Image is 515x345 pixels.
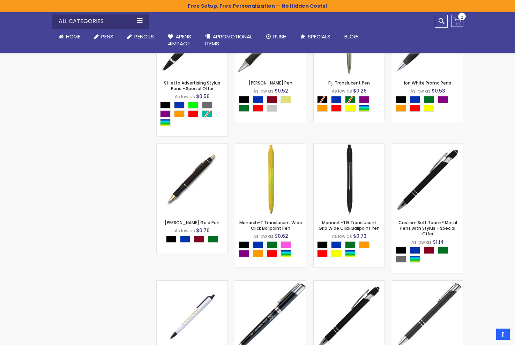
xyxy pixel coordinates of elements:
[165,220,219,226] a: [PERSON_NAME] Gold Pen
[331,250,342,257] div: Yellow
[317,241,328,248] div: Black
[331,96,342,103] div: Blue
[161,29,198,52] a: 4Pens4impact
[166,236,177,243] div: Black
[253,96,263,103] div: Blue
[281,250,291,257] div: Assorted
[432,87,445,94] span: $0.53
[331,105,342,112] div: Red
[345,241,356,248] div: Green
[253,105,263,112] div: Red
[396,247,463,264] div: Select A Color
[239,241,306,259] div: Select A Color
[314,280,385,286] a: Custom Soft Touch® Metal Stylus Pens with Suede Pouch - 48 HR-Black
[208,236,218,243] div: Green
[281,96,291,103] div: Gold
[175,94,195,100] span: As low as
[308,33,330,40] span: Specials
[392,144,463,215] img: Custom Soft Touch® Metal Pens with Stylus-Black
[317,96,385,113] div: Select A Color
[160,102,171,109] div: Black
[404,80,451,86] a: Ion White Promo Pens
[410,256,420,263] div: Assorted
[438,96,448,103] div: Purple
[424,247,434,254] div: Burgundy
[410,105,420,112] div: Red
[253,88,274,94] span: As low as
[267,105,277,112] div: Silver
[196,93,210,100] span: $0.56
[160,102,227,128] div: Select A Color
[101,33,113,40] span: Pens
[253,233,274,239] span: As low as
[259,29,293,44] a: Rush
[438,247,448,254] div: Green
[235,144,306,149] a: Monarch-T Translucent Wide Click Ballpoint Pen-Yellow
[160,119,171,126] div: Assorted
[52,29,87,44] a: Home
[275,87,288,94] span: $0.52
[175,228,195,234] span: As low as
[396,96,463,113] div: Select A Color
[196,227,210,234] span: $0.76
[410,88,431,94] span: As low as
[424,105,434,112] div: Yellow
[166,236,222,244] div: Select A Color
[314,144,385,215] img: Monarch-TG Translucent Grip Wide Click Ballpoint Pen-Black
[392,280,463,286] a: Paragon Plus-Black
[331,241,342,248] div: Blue
[235,144,306,215] img: Monarch-T Translucent Wide Click Ballpoint Pen-Yellow
[87,29,120,44] a: Pens
[198,29,259,52] a: 4PROMOTIONALITEMS
[396,247,406,254] div: Black
[157,280,227,286] a: Tri-Stic® RPET Eco-Friendly Recycled Pen-Black
[253,250,263,257] div: Orange
[157,144,227,215] img: Barton Gold-Black
[396,256,406,263] div: Grey
[194,236,204,243] div: Burgundy
[317,241,385,259] div: Select A Color
[314,144,385,149] a: Monarch-TG Translucent Grip Wide Click Ballpoint Pen-Black
[293,29,337,44] a: Specials
[359,96,370,103] div: Purple
[239,241,249,248] div: Black
[345,250,356,257] div: Assorted
[281,241,291,248] div: Pink
[52,14,149,29] div: All Categories
[249,80,292,86] a: [PERSON_NAME] Pen
[410,96,420,103] div: Blue
[424,96,434,103] div: Green
[168,33,191,47] span: 4Pens 4impact
[410,247,420,254] div: Blue
[239,220,302,231] a: Monarch-T Translucent Wide Click Ballpoint Pen
[235,280,306,286] a: Earl Custom Gel Pen-Black
[273,33,286,40] span: Rush
[188,102,199,109] div: Lime Green
[66,33,80,40] span: Home
[160,110,171,117] div: Purple
[332,233,352,239] span: As low as
[239,105,249,112] div: Green
[353,87,367,94] span: $0.26
[275,233,288,240] span: $0.62
[328,80,370,86] a: Fiji Translucent Pen
[205,33,252,47] span: 4PROMOTIONAL ITEMS
[332,88,352,94] span: As low as
[344,33,358,40] span: Blog
[253,241,263,248] div: Blue
[174,110,185,117] div: Orange
[180,236,191,243] div: Blue
[353,233,367,240] span: $0.73
[188,110,199,117] div: Red
[496,329,510,340] a: Top
[267,96,277,103] div: Burgundy
[202,102,212,109] div: Grey
[164,80,220,91] a: Stiletto Advertising Stylus Pens - Special Offer
[398,220,457,237] a: Custom Soft Touch® Metal Pens with Stylus - Special Offer
[392,144,463,149] a: Custom Soft Touch® Metal Pens with Stylus-Black
[174,102,185,109] div: Blue
[267,241,277,248] div: Green
[396,105,406,112] div: Orange
[359,105,370,112] div: Assorted
[337,29,365,44] a: Blog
